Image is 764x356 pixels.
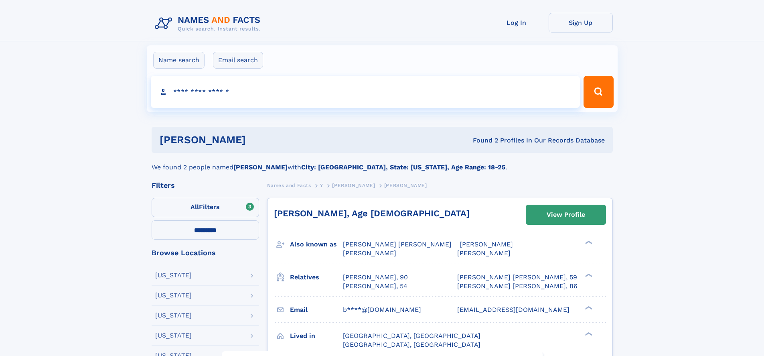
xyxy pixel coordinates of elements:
[290,329,343,343] h3: Lived in
[153,52,205,69] label: Name search
[526,205,606,224] a: View Profile
[584,76,613,108] button: Search Button
[290,271,343,284] h3: Relatives
[152,249,259,256] div: Browse Locations
[343,249,396,257] span: [PERSON_NAME]
[155,292,192,299] div: [US_STATE]
[320,183,323,188] span: Y
[290,238,343,251] h3: Also known as
[343,240,452,248] span: [PERSON_NAME] [PERSON_NAME]
[583,240,593,245] div: ❯
[301,163,505,171] b: City: [GEOGRAPHIC_DATA], State: [US_STATE], Age Range: 18-25
[583,273,593,278] div: ❯
[343,341,480,348] span: [GEOGRAPHIC_DATA], [GEOGRAPHIC_DATA]
[549,13,613,33] a: Sign Up
[155,272,192,279] div: [US_STATE]
[151,76,580,108] input: search input
[384,183,427,188] span: [PERSON_NAME]
[343,282,407,291] a: [PERSON_NAME], 54
[547,205,585,224] div: View Profile
[290,303,343,317] h3: Email
[267,180,311,190] a: Names and Facts
[155,312,192,319] div: [US_STATE]
[457,306,569,313] span: [EMAIL_ADDRESS][DOMAIN_NAME]
[332,183,375,188] span: [PERSON_NAME]
[457,282,578,291] a: [PERSON_NAME] [PERSON_NAME], 86
[152,182,259,189] div: Filters
[190,203,199,211] span: All
[213,52,263,69] label: Email search
[457,273,577,282] a: [PERSON_NAME] [PERSON_NAME], 59
[152,198,259,217] label: Filters
[343,273,408,282] a: [PERSON_NAME], 90
[155,332,192,339] div: [US_STATE]
[484,13,549,33] a: Log In
[274,208,470,218] a: [PERSON_NAME], Age [DEMOGRAPHIC_DATA]
[152,153,613,172] div: We found 2 people named with .
[160,135,359,145] h1: [PERSON_NAME]
[320,180,323,190] a: Y
[457,249,511,257] span: [PERSON_NAME]
[233,163,288,171] b: [PERSON_NAME]
[332,180,375,190] a: [PERSON_NAME]
[583,331,593,336] div: ❯
[583,305,593,310] div: ❯
[460,240,513,248] span: [PERSON_NAME]
[343,332,480,340] span: [GEOGRAPHIC_DATA], [GEOGRAPHIC_DATA]
[359,136,605,145] div: Found 2 Profiles In Our Records Database
[152,13,267,35] img: Logo Names and Facts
